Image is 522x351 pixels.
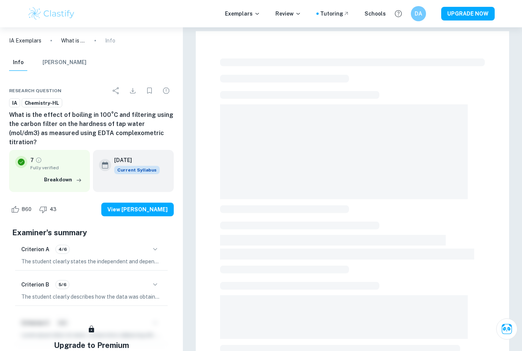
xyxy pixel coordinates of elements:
span: IA [9,99,20,107]
span: 5/6 [56,281,69,288]
p: Info [105,36,115,45]
span: 4/6 [56,246,69,253]
p: Exemplars [225,9,260,18]
div: Like [9,203,36,216]
span: Chemistry-HL [22,99,62,107]
h6: DA [414,9,423,18]
button: Info [9,54,27,71]
img: Clastify logo [27,6,75,21]
h5: Examiner's summary [12,227,171,238]
div: This exemplar is based on the current syllabus. Feel free to refer to it for inspiration/ideas wh... [114,166,160,174]
span: Fully verified [30,164,84,171]
a: IA [9,98,20,108]
h6: Criterion A [21,245,49,253]
p: What is the effect of boiling in 100°C and filtering using the carbon filter on the hardness of t... [61,36,85,45]
a: IA Exemplars [9,36,41,45]
h6: [DATE] [114,156,154,164]
span: Research question [9,87,61,94]
a: Schools [365,9,386,18]
button: Ask Clai [496,318,517,340]
h6: Criterion B [21,280,49,289]
button: View [PERSON_NAME] [101,203,174,216]
button: Breakdown [42,174,84,186]
p: The student clearly states the independent and dependent variables in the research question, howe... [21,257,162,266]
a: Grade fully verified [35,157,42,164]
h6: What is the effect of boiling in 100°C and filtering using the carbon filter on the hardness of t... [9,110,174,147]
p: 7 [30,156,34,164]
button: UPGRADE NOW [441,7,495,20]
span: 43 [46,206,61,213]
div: Dislike [37,203,61,216]
a: Tutoring [320,9,349,18]
h5: Upgrade to Premium [54,340,129,351]
button: Help and Feedback [392,7,405,20]
div: Bookmark [142,83,157,98]
a: Chemistry-HL [22,98,62,108]
p: Review [275,9,301,18]
button: [PERSON_NAME] [42,54,86,71]
p: The student clearly describes how the data was obtained and processed, providing a detailed and p... [21,293,162,301]
div: Download [125,83,140,98]
button: DA [411,6,426,21]
span: 860 [17,206,36,213]
div: Share [108,83,124,98]
div: Report issue [159,83,174,98]
span: Current Syllabus [114,166,160,174]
